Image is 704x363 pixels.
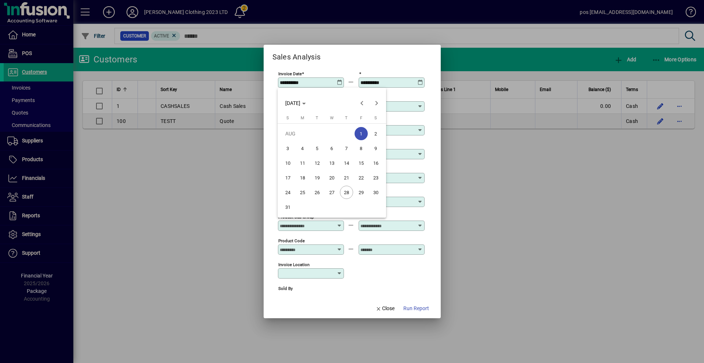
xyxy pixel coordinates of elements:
[368,156,383,170] button: Sat Aug 16 2025
[355,156,368,170] span: 15
[340,186,353,199] span: 28
[310,156,324,170] button: Tue Aug 12 2025
[354,126,368,141] button: Fri Aug 01 2025
[339,141,354,156] button: Thu Aug 07 2025
[281,142,294,155] span: 3
[354,141,368,156] button: Fri Aug 08 2025
[311,171,324,184] span: 19
[310,185,324,200] button: Tue Aug 26 2025
[310,170,324,185] button: Tue Aug 19 2025
[296,186,309,199] span: 25
[345,116,348,120] span: T
[354,185,368,200] button: Fri Aug 29 2025
[369,156,382,170] span: 16
[281,156,294,170] span: 10
[369,127,382,140] span: 2
[316,116,318,120] span: T
[325,171,338,184] span: 20
[339,185,354,200] button: Thu Aug 28 2025
[325,142,338,155] span: 6
[280,126,354,141] td: AUG
[280,141,295,156] button: Sun Aug 03 2025
[311,142,324,155] span: 5
[368,141,383,156] button: Sat Aug 09 2025
[355,186,368,199] span: 29
[368,126,383,141] button: Sat Aug 02 2025
[295,156,310,170] button: Mon Aug 11 2025
[340,142,353,155] span: 7
[281,171,294,184] span: 17
[281,200,294,214] span: 31
[330,116,334,120] span: W
[301,116,304,120] span: M
[311,186,324,199] span: 26
[325,156,338,170] span: 13
[295,141,310,156] button: Mon Aug 04 2025
[324,156,339,170] button: Wed Aug 13 2025
[280,200,295,214] button: Sun Aug 31 2025
[324,141,339,156] button: Wed Aug 06 2025
[325,186,338,199] span: 27
[368,185,383,200] button: Sat Aug 30 2025
[296,142,309,155] span: 4
[374,116,377,120] span: S
[360,116,362,120] span: F
[280,185,295,200] button: Sun Aug 24 2025
[310,141,324,156] button: Tue Aug 05 2025
[282,97,309,110] button: Choose month and year
[368,170,383,185] button: Sat Aug 23 2025
[355,171,368,184] span: 22
[355,142,368,155] span: 8
[355,127,368,140] span: 1
[296,156,309,170] span: 11
[339,170,354,185] button: Thu Aug 21 2025
[296,171,309,184] span: 18
[369,171,382,184] span: 23
[324,170,339,185] button: Wed Aug 20 2025
[369,96,384,110] button: Next month
[339,156,354,170] button: Thu Aug 14 2025
[354,156,368,170] button: Fri Aug 15 2025
[340,171,353,184] span: 21
[311,156,324,170] span: 12
[354,170,368,185] button: Fri Aug 22 2025
[369,142,382,155] span: 9
[324,185,339,200] button: Wed Aug 27 2025
[369,186,382,199] span: 30
[280,156,295,170] button: Sun Aug 10 2025
[280,170,295,185] button: Sun Aug 17 2025
[295,170,310,185] button: Mon Aug 18 2025
[286,116,289,120] span: S
[340,156,353,170] span: 14
[285,100,300,106] span: [DATE]
[295,185,310,200] button: Mon Aug 25 2025
[281,186,294,199] span: 24
[355,96,369,110] button: Previous month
